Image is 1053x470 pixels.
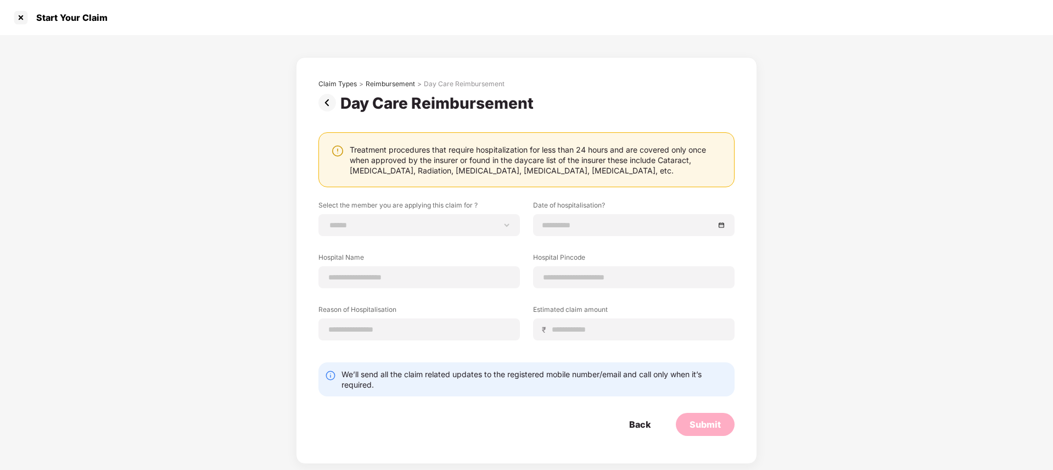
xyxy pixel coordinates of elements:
[341,369,728,390] div: We’ll send all the claim related updates to the registered mobile number/email and call only when...
[318,253,520,266] label: Hospital Name
[30,12,108,23] div: Start Your Claim
[417,80,422,88] div: >
[424,80,505,88] div: Day Care Reimbursement
[325,370,336,381] img: svg+xml;base64,PHN2ZyBpZD0iSW5mby0yMHgyMCIgeG1sbnM9Imh0dHA6Ly93d3cudzMub3JnLzIwMDAvc3ZnIiB3aWR0aD...
[331,144,344,158] img: svg+xml;base64,PHN2ZyBpZD0iV2FybmluZ18tXzI0eDI0IiBkYXRhLW5hbWU9Ildhcm5pbmcgLSAyNHgyNCIgeG1sbnM9Im...
[629,418,651,430] div: Back
[359,80,363,88] div: >
[318,94,340,111] img: svg+xml;base64,PHN2ZyBpZD0iUHJldi0zMngzMiIgeG1sbnM9Imh0dHA6Ly93d3cudzMub3JnLzIwMDAvc3ZnIiB3aWR0aD...
[318,305,520,318] label: Reason of Hospitalisation
[533,200,735,214] label: Date of hospitalisation?
[542,324,551,335] span: ₹
[533,253,735,266] label: Hospital Pincode
[350,144,723,176] div: Treatment procedures that require hospitalization for less than 24 hours and are covered only onc...
[533,305,735,318] label: Estimated claim amount
[318,80,357,88] div: Claim Types
[690,418,721,430] div: Submit
[318,200,520,214] label: Select the member you are applying this claim for ?
[340,94,538,113] div: Day Care Reimbursement
[366,80,415,88] div: Reimbursement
